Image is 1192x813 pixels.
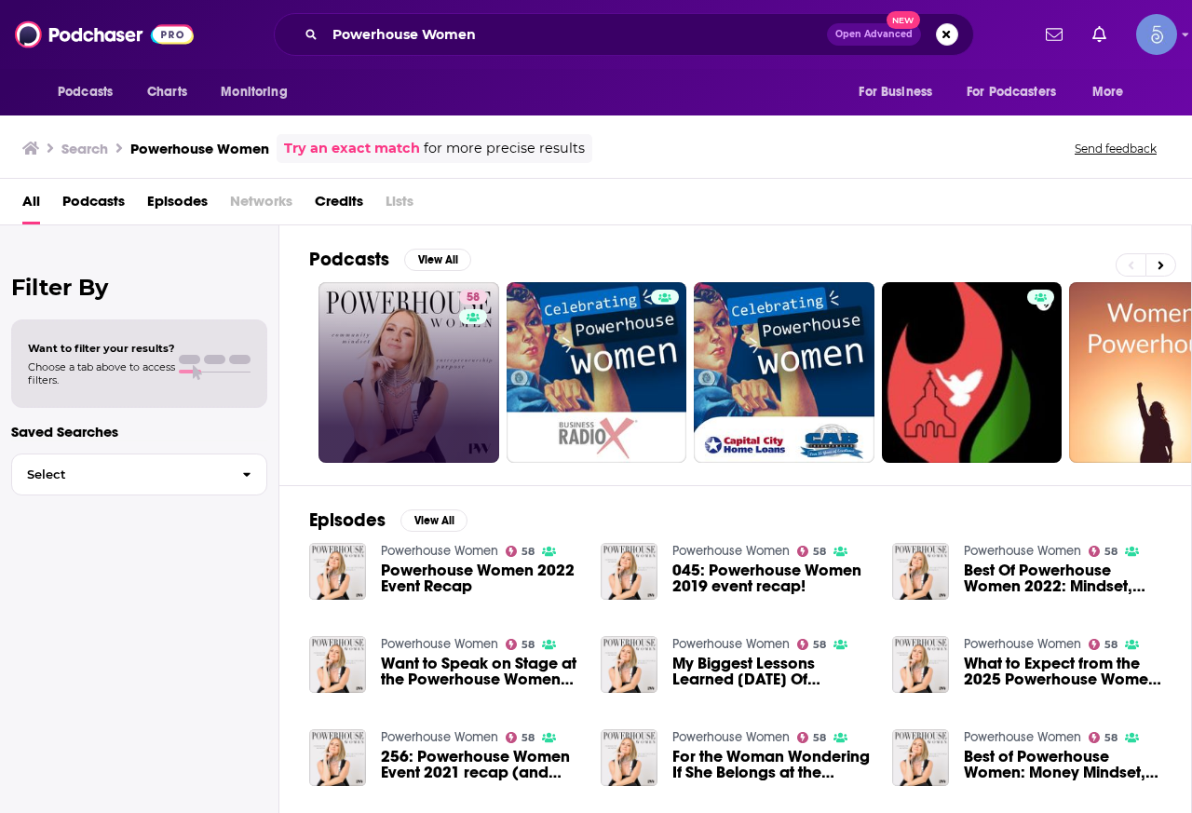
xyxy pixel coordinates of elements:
[964,636,1081,652] a: Powerhouse Women
[964,656,1161,687] a: What to Expect from the 2025 Powerhouse Women Event (Spoilers Inside!!)
[506,639,535,650] a: 58
[147,79,187,105] span: Charts
[459,290,487,305] a: 58
[964,749,1161,780] span: Best of Powerhouse Women: Money Mindset, Building Wealth & Expanding Your Reach
[309,636,366,693] img: Want to Speak on Stage at the Powerhouse Women Event?
[381,636,498,652] a: Powerhouse Women
[601,636,657,693] img: My Biggest Lessons Learned In 5 Years Of Powerhouse Women
[892,543,949,600] img: Best Of Powerhouse Women 2022: Mindset, Affirmations, Money & MORE!
[1104,734,1117,742] span: 58
[1089,546,1118,557] a: 58
[45,75,137,110] button: open menu
[1136,14,1177,55] button: Show profile menu
[797,732,827,743] a: 58
[381,543,498,559] a: Powerhouse Women
[521,641,535,649] span: 58
[887,11,920,29] span: New
[284,138,420,159] a: Try an exact match
[506,732,535,743] a: 58
[1104,641,1117,649] span: 58
[797,639,827,650] a: 58
[309,248,471,271] a: PodcastsView All
[381,562,578,594] span: Powerhouse Women 2022 Event Recap
[1079,75,1147,110] button: open menu
[309,543,366,600] img: Powerhouse Women 2022 Event Recap
[964,729,1081,745] a: Powerhouse Women
[672,729,790,745] a: Powerhouse Women
[521,734,535,742] span: 58
[28,360,175,386] span: Choose a tab above to access filters.
[1092,79,1124,105] span: More
[315,186,363,224] a: Credits
[325,20,827,49] input: Search podcasts, credits, & more...
[672,543,790,559] a: Powerhouse Women
[835,30,913,39] span: Open Advanced
[15,17,194,52] img: Podchaser - Follow, Share and Rate Podcasts
[274,13,974,56] div: Search podcasts, credits, & more...
[955,75,1083,110] button: open menu
[964,543,1081,559] a: Powerhouse Women
[404,249,471,271] button: View All
[130,140,269,157] h3: Powerhouse Women
[813,641,826,649] span: 58
[1085,19,1114,50] a: Show notifications dropdown
[208,75,311,110] button: open menu
[672,749,870,780] a: For the Woman Wondering If She Belongs at the Powerhouse Women Event
[381,656,578,687] a: Want to Speak on Stage at the Powerhouse Women Event?
[1038,19,1070,50] a: Show notifications dropdown
[318,282,499,463] a: 58
[386,186,413,224] span: Lists
[12,468,227,481] span: Select
[892,636,949,693] img: What to Expect from the 2025 Powerhouse Women Event (Spoilers Inside!!)
[1104,548,1117,556] span: 58
[22,186,40,224] a: All
[797,546,827,557] a: 58
[309,508,467,532] a: EpisodesView All
[601,729,657,786] img: For the Woman Wondering If She Belongs at the Powerhouse Women Event
[846,75,955,110] button: open menu
[1136,14,1177,55] img: User Profile
[601,543,657,600] img: 045: Powerhouse Women 2019 event recap!
[11,454,267,495] button: Select
[58,79,113,105] span: Podcasts
[230,186,292,224] span: Networks
[827,23,921,46] button: Open AdvancedNew
[11,274,267,301] h2: Filter By
[400,509,467,532] button: View All
[147,186,208,224] span: Episodes
[506,546,535,557] a: 58
[309,508,386,532] h2: Episodes
[28,342,175,355] span: Want to filter your results?
[964,562,1161,594] span: Best Of Powerhouse Women 2022: Mindset, Affirmations, Money & MORE!
[672,562,870,594] a: 045: Powerhouse Women 2019 event recap!
[813,734,826,742] span: 58
[1136,14,1177,55] span: Logged in as Spiral5-G1
[309,248,389,271] h2: Podcasts
[1069,141,1162,156] button: Send feedback
[221,79,287,105] span: Monitoring
[672,636,790,652] a: Powerhouse Women
[424,138,585,159] span: for more precise results
[11,423,267,440] p: Saved Searches
[309,729,366,786] a: 256: Powerhouse Women Event 2021 recap (and some big announcements!!)
[1089,732,1118,743] a: 58
[521,548,535,556] span: 58
[381,749,578,780] a: 256: Powerhouse Women Event 2021 recap (and some big announcements!!)
[62,186,125,224] a: Podcasts
[467,289,480,307] span: 58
